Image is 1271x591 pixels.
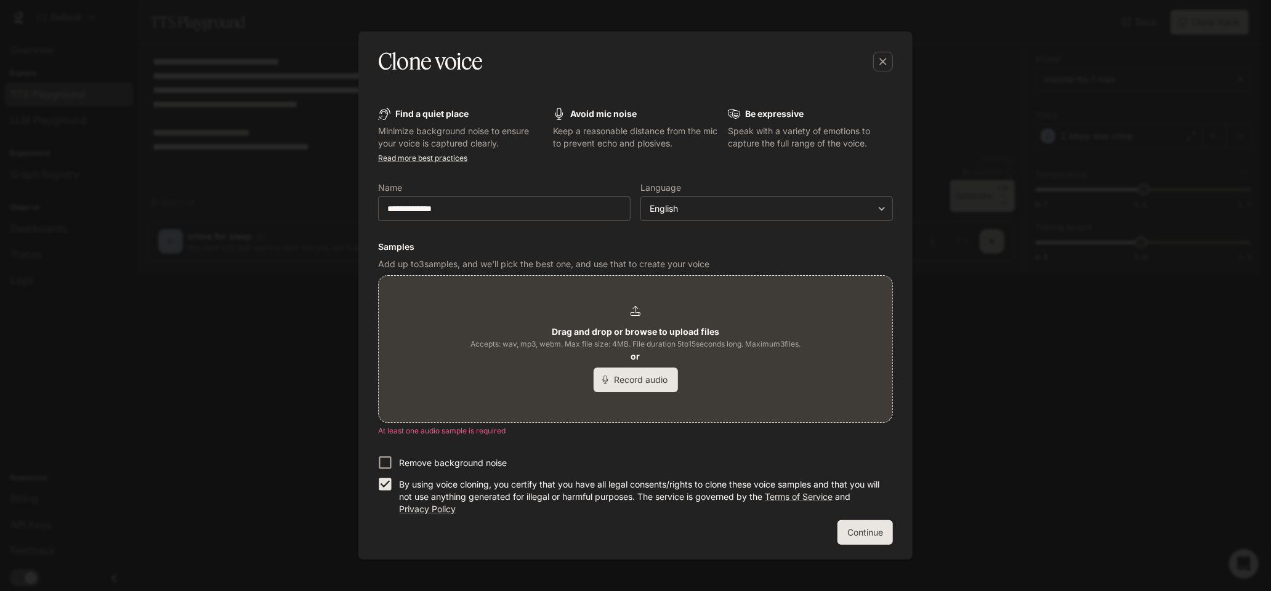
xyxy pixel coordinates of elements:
h6: Samples [378,241,893,253]
p: Add up to 3 samples, and we'll pick the best one, and use that to create your voice [378,258,893,270]
div: English [641,203,892,215]
span: Accepts: wav, mp3, webm. Max file size: 4MB. File duration 5 to 15 seconds long. Maximum 3 files. [470,338,801,350]
b: Drag and drop or browse to upload files [552,326,719,337]
b: Find a quiet place [395,108,469,119]
b: Be expressive [745,108,804,119]
p: At least one audio sample is required [378,425,893,437]
a: Privacy Policy [399,504,456,514]
b: or [631,351,640,361]
p: Speak with a variety of emotions to capture the full range of the voice. [728,125,893,150]
button: Continue [837,520,893,545]
p: Name [378,183,402,192]
button: Record audio [594,368,678,392]
a: Read more best practices [378,153,467,163]
p: By using voice cloning, you certify that you have all legal consents/rights to clone these voice ... [399,478,883,515]
a: Terms of Service [765,491,833,502]
p: Minimize background noise to ensure your voice is captured clearly. [378,125,543,150]
p: Language [640,183,681,192]
h5: Clone voice [378,46,482,77]
b: Avoid mic noise [570,108,637,119]
p: Remove background noise [399,457,507,469]
p: Keep a reasonable distance from the mic to prevent echo and plosives. [553,125,718,150]
div: English [650,203,873,215]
